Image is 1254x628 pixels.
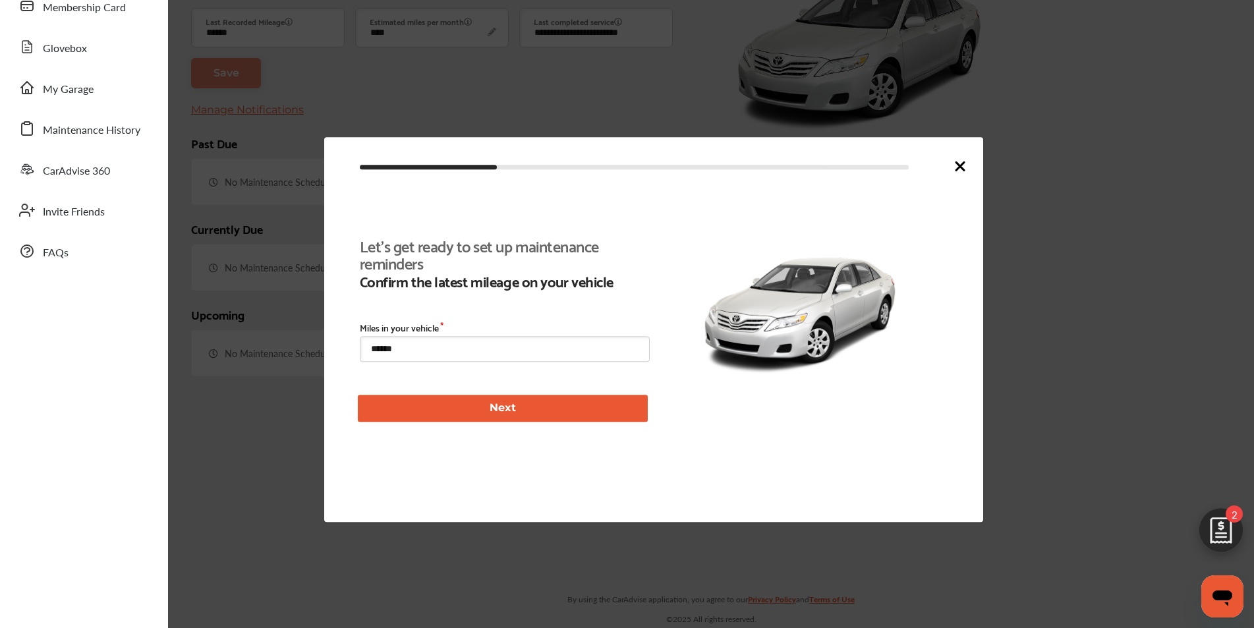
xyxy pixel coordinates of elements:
[43,40,87,57] span: Glovebox
[360,273,641,290] b: Confirm the latest mileage on your vehicle
[12,234,155,268] a: FAQs
[12,30,155,64] a: Glovebox
[1189,502,1253,565] img: edit-cartIcon.11d11f9a.svg
[12,71,155,105] a: My Garage
[12,111,155,146] a: Maintenance History
[43,163,110,180] span: CarAdvise 360
[12,152,155,186] a: CarAdvise 360
[360,323,650,333] label: Miles in your vehicle
[697,233,903,388] img: 6125_st0640_046.jpg
[43,81,94,98] span: My Garage
[1226,505,1243,523] span: 2
[1201,575,1243,617] iframe: Button to launch messaging window
[358,395,648,422] button: Next
[43,122,140,139] span: Maintenance History
[360,237,641,271] b: Let's get ready to set up maintenance reminders
[43,244,69,262] span: FAQs
[12,193,155,227] a: Invite Friends
[43,204,105,221] span: Invite Friends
